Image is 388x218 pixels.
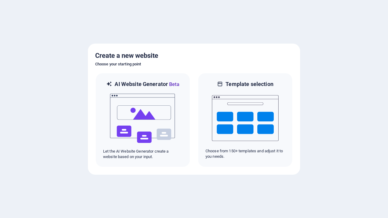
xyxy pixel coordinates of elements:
p: Let the AI Website Generator create a website based on your input. [103,149,182,160]
span: Beta [168,81,179,87]
p: Choose from 150+ templates and adjust it to you needs. [206,148,285,159]
h5: Create a new website [95,51,293,61]
h6: Choose your starting point [95,61,293,68]
h6: Template selection [226,81,273,88]
div: AI Website GeneratorBetaaiLet the AI Website Generator create a website based on your input. [95,73,190,167]
h6: AI Website Generator [115,81,179,88]
div: Template selectionChoose from 150+ templates and adjust it to you needs. [198,73,293,167]
img: ai [109,88,176,149]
